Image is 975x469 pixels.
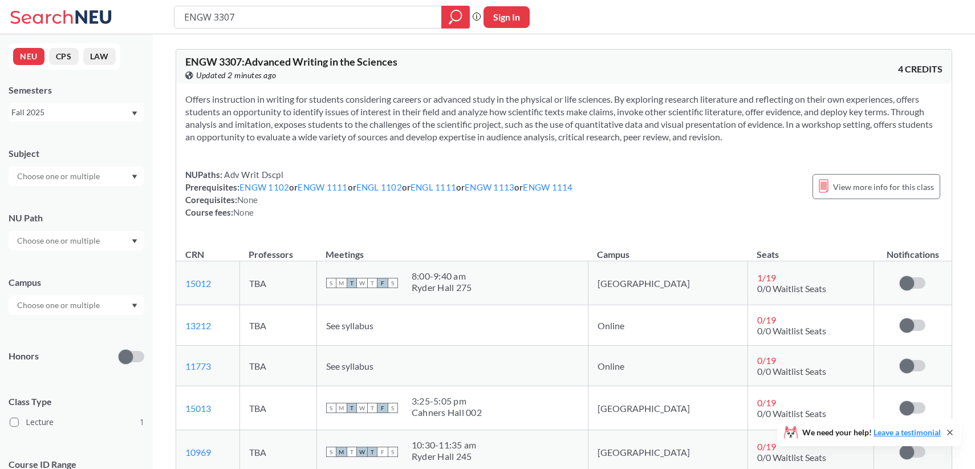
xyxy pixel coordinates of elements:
[588,305,747,346] td: Online
[388,447,398,457] span: S
[588,261,747,305] td: [GEOGRAPHIC_DATA]
[588,346,747,386] td: Online
[10,415,144,430] label: Lecture
[9,84,144,96] div: Semesters
[412,282,472,293] div: Ryder Hall 275
[367,447,377,457] span: T
[757,314,776,325] span: 0 / 19
[347,403,357,413] span: T
[357,278,367,288] span: W
[412,439,477,451] div: 10:30 - 11:35 am
[132,304,137,308] svg: Dropdown arrow
[412,407,482,418] div: Cahners Hall 002
[388,403,398,413] span: S
[239,305,316,346] td: TBA
[377,278,388,288] span: F
[316,237,588,261] th: Meetings
[388,278,398,288] span: S
[196,69,277,82] span: Updated 2 minutes ago
[757,366,826,377] span: 0/0 Waitlist Seats
[185,447,211,458] a: 10969
[83,48,116,65] button: LAW
[239,346,316,386] td: TBA
[49,48,79,65] button: CPS
[222,169,283,180] span: Adv Writ Dscpl
[357,447,367,457] span: W
[298,182,347,192] a: ENGW 1111
[326,320,373,331] span: See syllabus
[326,361,373,371] span: See syllabus
[377,403,388,413] span: F
[326,447,336,457] span: S
[757,441,776,452] span: 0 / 19
[9,103,144,122] div: Fall 2025Dropdown arrow
[239,261,316,305] td: TBA
[9,231,144,250] div: Dropdown arrow
[9,296,144,315] div: Dropdown arrow
[757,452,826,463] span: 0/0 Waitlist Seats
[13,48,44,65] button: NEU
[412,395,482,407] div: 3:25 - 5:05 pm
[185,248,204,261] div: CRN
[132,111,137,116] svg: Dropdown arrow
[336,447,347,457] span: M
[412,270,472,282] div: 8:00 - 9:40 am
[239,237,316,261] th: Professors
[239,182,289,192] a: ENGW 1102
[523,182,572,192] a: ENGW 1114
[336,403,347,413] span: M
[9,147,144,160] div: Subject
[9,276,144,289] div: Campus
[185,403,211,414] a: 15013
[449,9,462,25] svg: magnifying glass
[326,403,336,413] span: S
[757,355,776,366] span: 0 / 19
[411,182,456,192] a: ENGL 1111
[183,7,433,27] input: Class, professor, course number, "phrase"
[757,283,826,294] span: 0/0 Waitlist Seats
[237,195,258,205] span: None
[11,169,107,183] input: Choose one or multiple
[833,180,934,194] span: View more info for this class
[132,175,137,179] svg: Dropdown arrow
[441,6,470,29] div: magnifying glass
[757,272,776,283] span: 1 / 19
[11,298,107,312] input: Choose one or multiple
[802,428,941,436] span: We need your help!
[185,361,211,371] a: 11773
[9,212,144,224] div: NU Path
[874,427,941,437] a: Leave a testimonial
[347,447,357,457] span: T
[185,320,211,331] a: 13212
[367,403,377,413] span: T
[9,167,144,186] div: Dropdown arrow
[239,386,316,430] td: TBA
[9,350,39,363] p: Honors
[185,278,211,289] a: 15012
[757,325,826,336] span: 0/0 Waitlist Seats
[347,278,357,288] span: T
[588,386,747,430] td: [GEOGRAPHIC_DATA]
[11,106,131,119] div: Fall 2025
[9,395,144,408] span: Class Type
[185,93,942,143] section: Offers instruction in writing for students considering careers or advanced study in the physical ...
[588,237,747,261] th: Campus
[377,447,388,457] span: F
[326,278,336,288] span: S
[185,168,573,219] div: NUPaths: Prerequisites: or or or or or Corequisites: Course fees:
[336,278,347,288] span: M
[185,55,397,68] span: ENGW 3307 : Advanced Writing in the Sciences
[140,416,144,428] span: 1
[11,234,107,248] input: Choose one or multiple
[367,278,377,288] span: T
[412,451,477,462] div: Ryder Hall 245
[757,408,826,419] span: 0/0 Waitlist Seats
[357,403,367,413] span: W
[233,207,254,217] span: None
[356,182,402,192] a: ENGL 1102
[747,237,874,261] th: Seats
[465,182,514,192] a: ENGW 1113
[757,397,776,408] span: 0 / 19
[874,237,952,261] th: Notifications
[484,6,530,28] button: Sign In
